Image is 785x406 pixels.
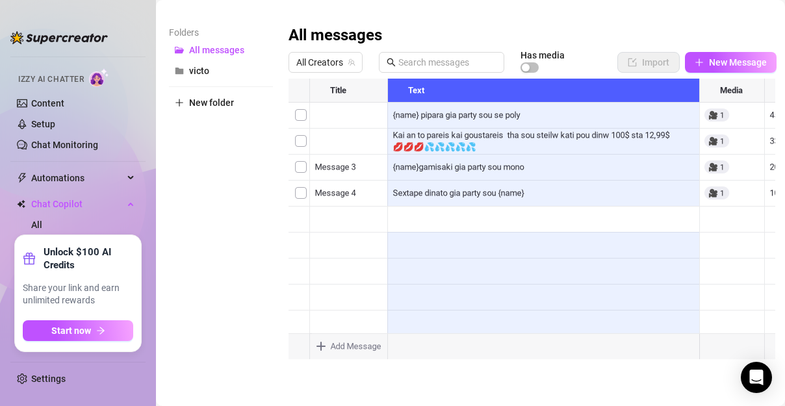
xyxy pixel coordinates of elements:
[398,55,496,70] input: Search messages
[348,58,355,66] span: team
[175,66,184,75] span: folder
[31,220,42,230] a: All
[387,58,396,67] span: search
[695,58,704,67] span: plus
[18,73,84,86] span: Izzy AI Chatter
[96,326,105,335] span: arrow-right
[685,52,777,73] button: New Message
[31,194,123,214] span: Chat Copilot
[169,25,273,40] article: Folders
[17,199,25,209] img: Chat Copilot
[31,98,64,108] a: Content
[23,320,133,341] button: Start nowarrow-right
[189,66,209,76] span: victo
[289,25,382,46] h3: All messages
[31,140,98,150] a: Chat Monitoring
[169,60,273,81] button: victo
[175,45,184,55] span: folder-open
[10,31,108,44] img: logo-BBDzfeDw.svg
[23,282,133,307] span: Share your link and earn unlimited rewards
[296,53,355,72] span: All Creators
[189,45,244,55] span: All messages
[44,246,133,272] strong: Unlock $100 AI Credits
[23,252,36,265] span: gift
[521,51,565,59] article: Has media
[31,374,66,384] a: Settings
[31,119,55,129] a: Setup
[17,173,27,183] span: thunderbolt
[89,68,109,87] img: AI Chatter
[31,168,123,188] span: Automations
[169,92,273,113] button: New folder
[51,325,91,336] span: Start now
[189,97,234,108] span: New folder
[709,57,767,68] span: New Message
[169,40,273,60] button: All messages
[741,362,772,393] div: Open Intercom Messenger
[617,52,680,73] button: Import
[175,98,184,107] span: plus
